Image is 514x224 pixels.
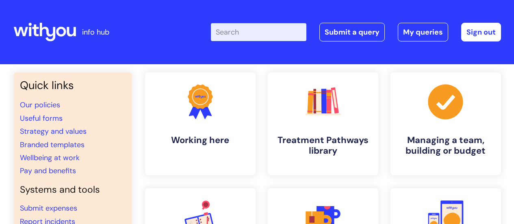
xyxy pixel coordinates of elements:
a: Pay and benefits [20,166,76,176]
a: Branded templates [20,140,85,150]
h4: Treatment Pathways library [274,135,372,157]
a: Sign out [461,23,501,41]
div: | - [211,23,501,41]
a: My queries [398,23,448,41]
h4: Systems and tools [20,184,126,196]
a: Submit expenses [20,203,77,213]
a: Useful forms [20,113,63,123]
input: Search [211,23,306,41]
h4: Working here [152,135,249,146]
a: Wellbeing at work [20,153,80,163]
a: Treatment Pathways library [268,72,378,175]
h4: Managing a team, building or budget [397,135,494,157]
p: info hub [82,26,109,39]
a: Our policies [20,100,60,110]
h3: Quick links [20,79,126,92]
a: Strategy and values [20,126,87,136]
a: Working here [145,72,256,175]
a: Submit a query [319,23,385,41]
a: Managing a team, building or budget [390,72,501,175]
